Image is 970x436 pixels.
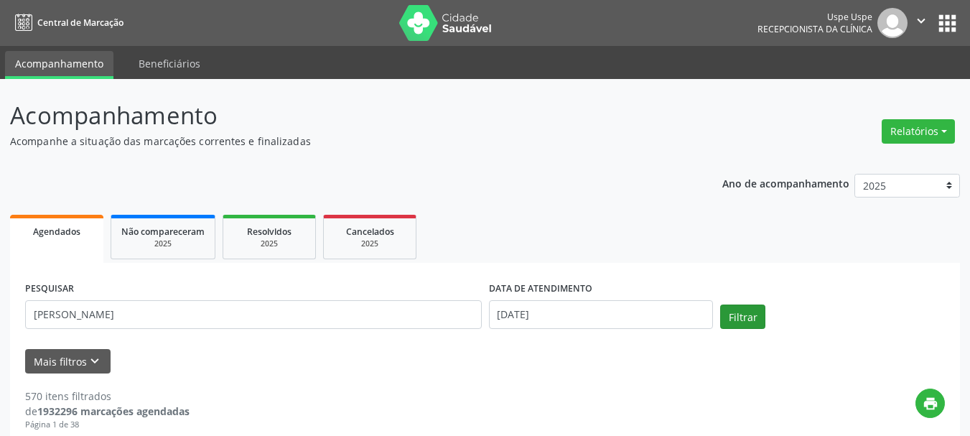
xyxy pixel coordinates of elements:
strong: 1932296 marcações agendadas [37,404,190,418]
button: apps [935,11,960,36]
span: Agendados [33,226,80,238]
div: 2025 [334,238,406,249]
label: PESQUISAR [25,278,74,300]
a: Beneficiários [129,51,210,76]
input: Selecione um intervalo [489,300,714,329]
label: DATA DE ATENDIMENTO [489,278,592,300]
i: keyboard_arrow_down [87,353,103,369]
span: Central de Marcação [37,17,123,29]
p: Acompanhe a situação das marcações correntes e finalizadas [10,134,675,149]
i:  [913,13,929,29]
span: Não compareceram [121,226,205,238]
div: 570 itens filtrados [25,389,190,404]
img: img [877,8,908,38]
div: Página 1 de 38 [25,419,190,431]
p: Ano de acompanhamento [722,174,849,192]
span: Recepcionista da clínica [757,23,872,35]
span: Cancelados [346,226,394,238]
div: Uspe Uspe [757,11,872,23]
a: Acompanhamento [5,51,113,79]
input: Nome, código do beneficiário ou CPF [25,300,482,329]
span: Resolvidos [247,226,292,238]
div: de [25,404,190,419]
button: print [915,389,945,418]
button: Relatórios [882,119,955,144]
p: Acompanhamento [10,98,675,134]
a: Central de Marcação [10,11,123,34]
button: Filtrar [720,305,765,329]
button: Mais filtroskeyboard_arrow_down [25,349,111,374]
div: 2025 [233,238,305,249]
button:  [908,8,935,38]
i: print [923,396,938,412]
div: 2025 [121,238,205,249]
